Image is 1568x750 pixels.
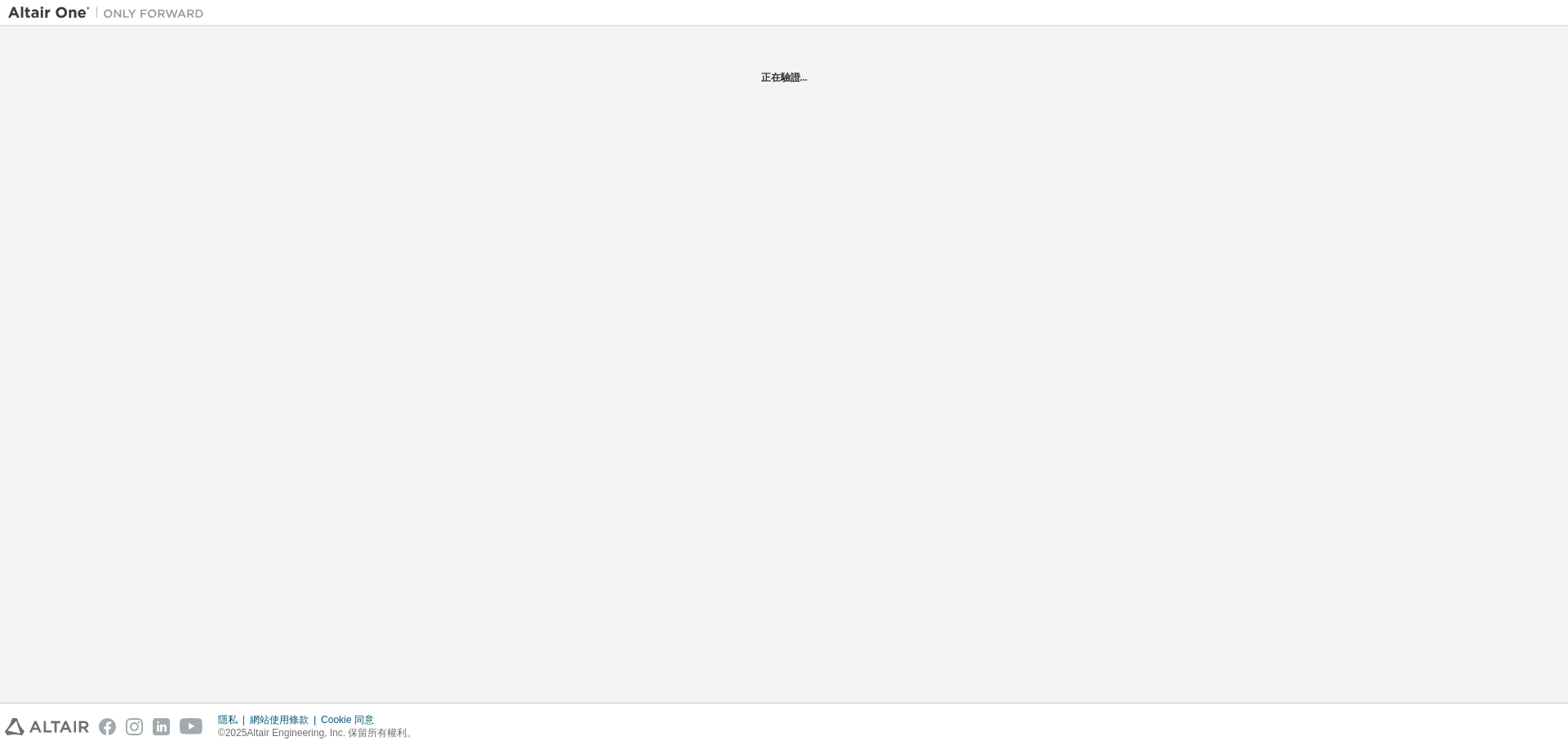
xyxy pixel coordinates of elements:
font: © [218,727,225,739]
font: Cookie 同意 [321,714,374,726]
img: 牽牛星一號 [8,5,212,21]
font: 2025 [225,727,247,739]
img: facebook.svg [99,718,116,735]
img: instagram.svg [126,718,143,735]
font: Altair Engineering, Inc. 保留所有權利。 [247,727,416,739]
font: 正在驗證... [761,72,808,83]
img: linkedin.svg [153,718,170,735]
img: altair_logo.svg [5,718,89,735]
img: youtube.svg [180,718,203,735]
font: 隱私 [218,714,238,726]
font: 網站使用條款 [250,714,309,726]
